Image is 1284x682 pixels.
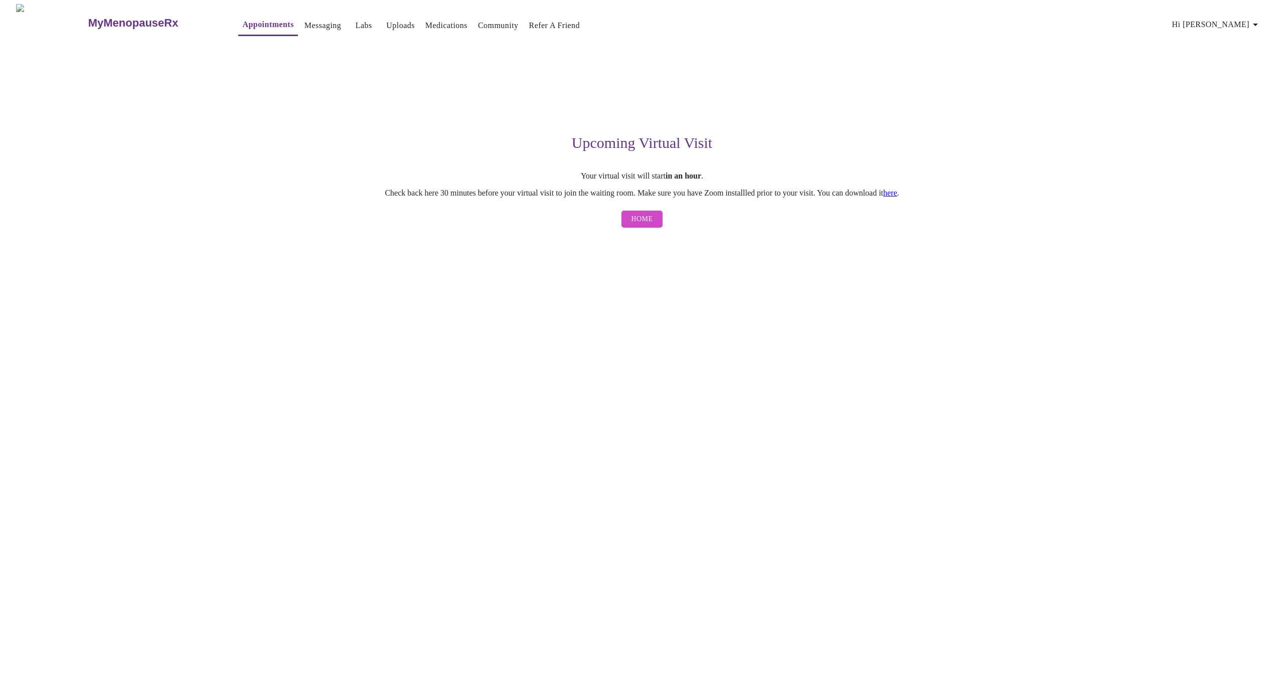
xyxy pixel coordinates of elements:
[883,189,897,197] a: here
[474,16,523,36] button: Community
[16,4,87,42] img: MyMenopauseRx Logo
[1172,18,1261,32] span: Hi [PERSON_NAME]
[333,134,951,151] h3: Upcoming Virtual Visit
[300,16,345,36] button: Messaging
[621,211,663,228] button: Home
[529,19,580,33] a: Refer a Friend
[525,16,584,36] button: Refer a Friend
[333,172,951,181] p: Your virtual visit will start .
[333,189,951,198] p: Check back here 30 minutes before your virtual visit to join the waiting room. Make sure you have...
[1168,15,1265,35] button: Hi [PERSON_NAME]
[382,16,419,36] button: Uploads
[421,16,471,36] button: Medications
[238,15,297,36] button: Appointments
[88,17,179,30] h3: MyMenopauseRx
[87,6,218,41] a: MyMenopauseRx
[304,19,341,33] a: Messaging
[242,18,293,32] a: Appointments
[631,213,653,226] span: Home
[619,206,666,233] a: Home
[666,172,701,180] strong: in an hour
[348,16,380,36] button: Labs
[478,19,519,33] a: Community
[356,19,372,33] a: Labs
[425,19,467,33] a: Medications
[386,19,415,33] a: Uploads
